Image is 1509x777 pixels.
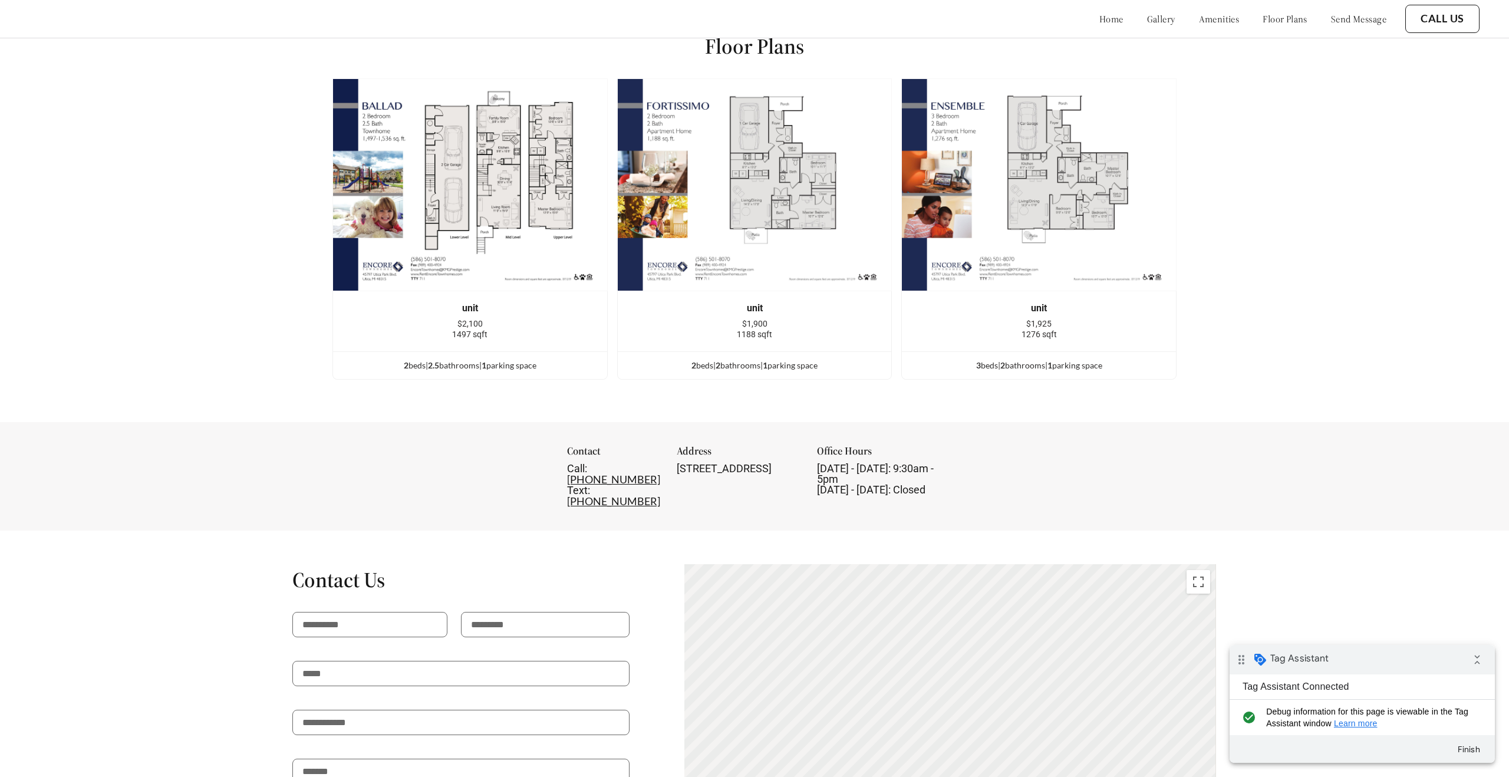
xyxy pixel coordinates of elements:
span: 2 [716,360,720,370]
span: $2,100 [457,319,483,328]
img: example [332,78,608,291]
button: Finish [218,94,261,115]
span: 2.5 [428,360,439,370]
span: 1276 sqft [1022,330,1057,339]
div: [STREET_ADDRESS] [677,463,802,474]
h1: Contact Us [292,567,630,593]
button: Call Us [1405,5,1480,33]
div: unit [920,303,1158,314]
div: Contact [567,446,661,463]
div: unit [635,303,874,314]
div: [DATE] - [DATE]: 9:30am - 5pm [817,463,942,495]
div: unit [351,303,589,314]
img: example [901,78,1177,291]
span: 1188 sqft [737,330,772,339]
span: $1,900 [742,319,767,328]
div: Office Hours [817,446,942,463]
span: 1 [482,360,486,370]
div: bed s | bathroom s | parking space [902,359,1176,372]
i: check_circle [9,61,29,84]
span: 3 [976,360,981,370]
h1: Floor Plans [705,33,804,60]
span: Call: [567,462,587,475]
a: [PHONE_NUMBER] [567,495,660,508]
span: Debug information for this page is viewable in the Tag Assistant window [37,61,246,84]
a: floor plans [1263,13,1307,25]
a: send message [1331,13,1386,25]
span: 2 [404,360,408,370]
div: Address [677,446,802,463]
img: example [617,78,892,291]
span: 1 [1047,360,1052,370]
a: [PHONE_NUMBER] [567,473,660,486]
span: 2 [1000,360,1005,370]
i: Collapse debug badge [236,3,259,27]
span: [DATE] - [DATE]: Closed [817,483,925,496]
span: Tag Assistant [41,8,99,19]
span: 2 [691,360,696,370]
span: $1,925 [1026,319,1052,328]
span: 1 [763,360,767,370]
a: gallery [1147,13,1175,25]
button: Toggle fullscreen view [1187,570,1210,594]
span: Text: [567,484,590,496]
div: bed s | bathroom s | parking space [618,359,892,372]
a: home [1099,13,1123,25]
div: bed s | bathroom s | parking space [333,359,607,372]
a: Call Us [1421,12,1464,25]
a: Learn more [104,74,148,83]
a: amenities [1199,13,1240,25]
span: 1497 sqft [452,330,487,339]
